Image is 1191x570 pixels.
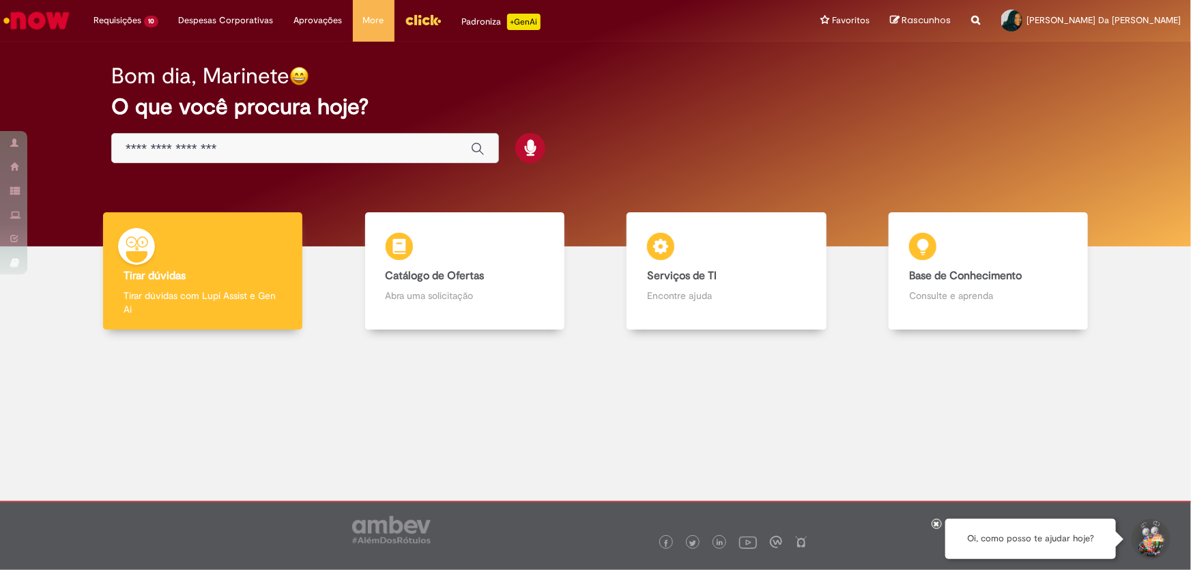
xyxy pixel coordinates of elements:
[94,14,141,27] span: Requisições
[352,516,431,543] img: logo_footer_ambev_rotulo_gray.png
[144,16,158,27] span: 10
[386,269,485,283] b: Catálogo de Ofertas
[795,536,807,548] img: logo_footer_naosei.png
[832,14,870,27] span: Favoritos
[294,14,343,27] span: Aprovações
[289,66,309,86] img: happy-face.png
[124,269,186,283] b: Tirar dúvidas
[111,95,1080,119] h2: O que você procura hoje?
[334,212,596,330] a: Catálogo de Ofertas Abra uma solicitação
[739,533,757,551] img: logo_footer_youtube.png
[647,289,805,302] p: Encontre ajuda
[890,14,951,27] a: Rascunhos
[507,14,541,30] p: +GenAi
[647,269,717,283] b: Serviços de TI
[124,289,282,316] p: Tirar dúvidas com Lupi Assist e Gen Ai
[596,212,858,330] a: Serviços de TI Encontre ajuda
[902,14,951,27] span: Rascunhos
[363,14,384,27] span: More
[1,7,72,34] img: ServiceNow
[462,14,541,30] div: Padroniza
[405,10,442,30] img: click_logo_yellow_360x200.png
[909,269,1022,283] b: Base de Conhecimento
[386,289,544,302] p: Abra uma solicitação
[1130,519,1171,560] button: Iniciar Conversa de Suporte
[689,540,696,547] img: logo_footer_twitter.png
[663,540,670,547] img: logo_footer_facebook.png
[111,64,289,88] h2: Bom dia, Marinete
[179,14,274,27] span: Despesas Corporativas
[1027,14,1181,26] span: [PERSON_NAME] Da [PERSON_NAME]
[72,212,334,330] a: Tirar dúvidas Tirar dúvidas com Lupi Assist e Gen Ai
[857,212,1119,330] a: Base de Conhecimento Consulte e aprenda
[770,536,782,548] img: logo_footer_workplace.png
[909,289,1067,302] p: Consulte e aprenda
[717,539,723,547] img: logo_footer_linkedin.png
[945,519,1116,559] div: Oi, como posso te ajudar hoje?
